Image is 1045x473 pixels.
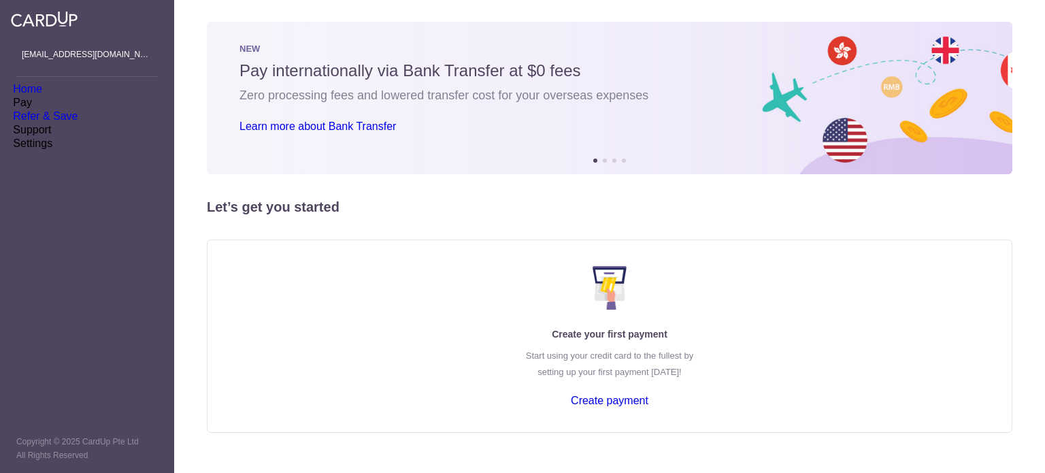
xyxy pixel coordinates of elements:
img: Make Payment [593,266,627,310]
img: Bank transfer banner [207,22,1012,174]
h5: Let’s get you started [207,196,1012,218]
a: Learn more about Bank Transfer [239,120,408,133]
span: Settings [44,223,133,236]
img: CardUp [16,11,83,27]
p: Start using your credit card to the fullest by setting up your first payment [DATE]! [235,348,984,380]
p: NEW [239,44,980,54]
p: [EMAIL_ADDRESS][DOMAIN_NAME] [22,48,152,61]
span: Home [44,92,133,105]
a: Create payment [568,394,651,408]
span: Pay [44,125,133,138]
span: Support [44,190,133,203]
p: Create your first payment [235,326,984,342]
h5: Pay internationally via Bank Transfer at $0 fees [239,60,980,82]
h6: Zero processing fees and lowered transfer cost for your overseas expenses [239,87,980,103]
span: Refer & Save [44,157,133,171]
